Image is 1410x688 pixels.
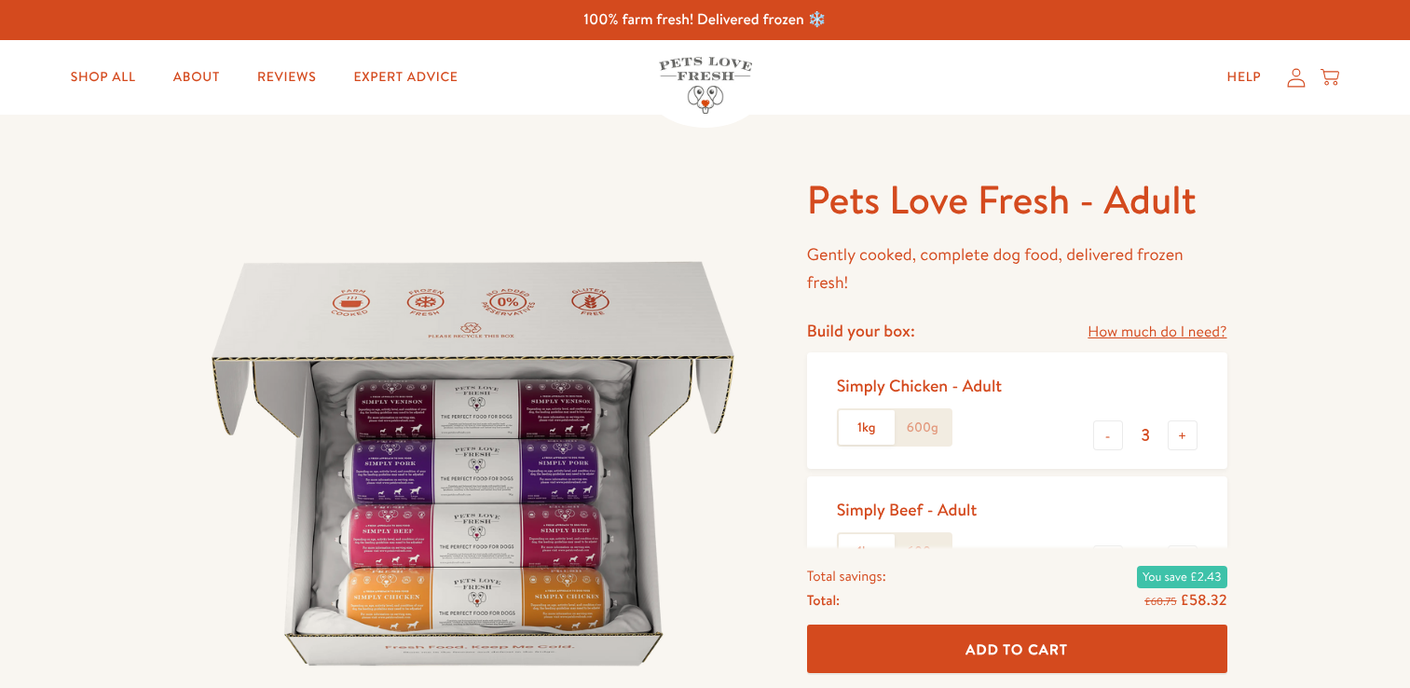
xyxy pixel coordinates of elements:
h4: Build your box: [807,320,915,341]
div: Simply Chicken - Adult [837,375,1002,396]
button: Add To Cart [807,625,1227,674]
span: Total savings: [807,563,886,587]
a: How much do I need? [1088,320,1226,345]
button: + [1168,545,1198,575]
label: 1kg [839,534,895,570]
span: You save £2.43 [1137,565,1226,587]
label: 1kg [839,410,895,446]
a: Help [1212,59,1277,96]
div: Simply Beef - Adult [837,499,978,520]
p: Gently cooked, complete dog food, delivered frozen fresh! [807,241,1227,297]
span: Add To Cart [965,639,1068,658]
h1: Pets Love Fresh - Adult [807,174,1227,226]
a: Shop All [56,59,151,96]
label: 600g [895,534,951,570]
button: - [1093,545,1123,575]
a: Reviews [242,59,331,96]
label: 600g [895,410,951,446]
a: About [158,59,235,96]
button: + [1168,420,1198,450]
img: Pets Love Fresh [659,57,752,114]
span: Total: [807,587,840,612]
a: Expert Advice [338,59,472,96]
button: - [1093,420,1123,450]
span: £58.32 [1180,589,1226,610]
s: £60.75 [1144,593,1176,608]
